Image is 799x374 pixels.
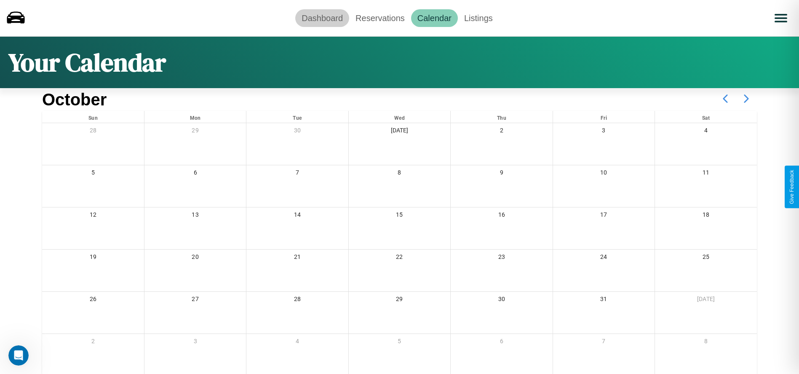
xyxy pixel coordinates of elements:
a: Listings [458,9,499,27]
div: 5 [42,165,144,183]
div: Give Feedback [789,170,795,204]
a: Dashboard [295,9,349,27]
button: Open menu [769,6,793,30]
div: 2 [451,123,552,140]
div: 9 [451,165,552,183]
div: [DATE] [349,123,450,140]
div: Mon [144,111,246,123]
div: 16 [451,207,552,225]
div: 10 [553,165,655,183]
div: 4 [655,123,757,140]
div: 21 [246,250,348,267]
div: 5 [349,334,450,351]
div: 25 [655,250,757,267]
div: 26 [42,292,144,309]
div: Sun [42,111,144,123]
div: 11 [655,165,757,183]
div: 8 [655,334,757,351]
div: Tue [246,111,348,123]
div: 24 [553,250,655,267]
div: 6 [451,334,552,351]
div: [DATE] [655,292,757,309]
div: 12 [42,207,144,225]
div: 29 [349,292,450,309]
div: 4 [246,334,348,351]
h2: October [42,90,107,109]
div: Fri [553,111,655,123]
div: 2 [42,334,144,351]
iframe: Intercom live chat [8,345,29,366]
div: 31 [553,292,655,309]
div: 29 [144,123,246,140]
div: 13 [144,207,246,225]
div: 22 [349,250,450,267]
h1: Your Calendar [8,45,166,80]
div: Sat [655,111,757,123]
div: 18 [655,207,757,225]
div: 3 [553,123,655,140]
div: 19 [42,250,144,267]
div: 30 [451,292,552,309]
div: 8 [349,165,450,183]
div: 6 [144,165,246,183]
div: Wed [349,111,450,123]
div: 28 [246,292,348,309]
div: 27 [144,292,246,309]
div: 7 [246,165,348,183]
div: 28 [42,123,144,140]
a: Reservations [349,9,411,27]
div: 3 [144,334,246,351]
a: Calendar [411,9,458,27]
div: 30 [246,123,348,140]
div: 15 [349,207,450,225]
div: 17 [553,207,655,225]
div: 23 [451,250,552,267]
div: 20 [144,250,246,267]
div: 7 [553,334,655,351]
div: Thu [451,111,552,123]
div: 14 [246,207,348,225]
